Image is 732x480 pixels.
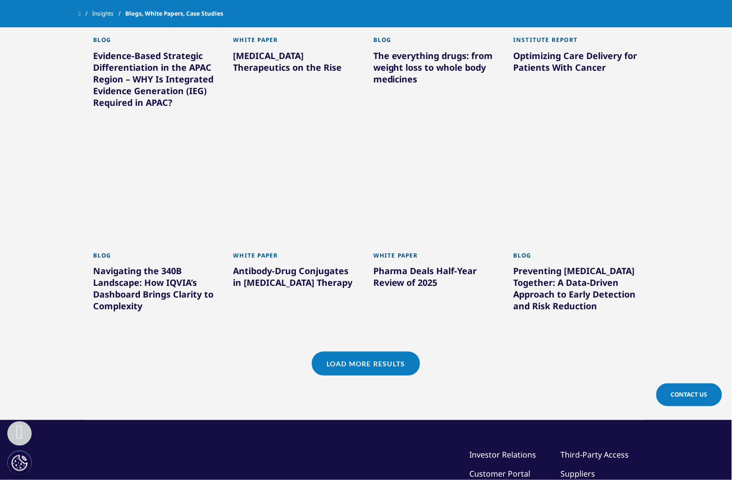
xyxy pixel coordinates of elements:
a: Third-Party Access [561,450,629,460]
a: White Paper Antibody-Drug Conjugates in [MEDICAL_DATA] Therapy [233,246,359,314]
a: Load More Results [312,352,420,376]
div: Evidence-Based Strategic Differentiation in the APAC Region – WHY Is Integrated Evidence Generati... [93,50,219,112]
a: Contact Us [656,383,722,406]
div: Preventing [MEDICAL_DATA] Together: A Data-Driven Approach to Early Detection and Risk Reduction [514,265,639,316]
div: Blog [93,36,219,49]
a: Suppliers [561,469,596,480]
div: Institute Report [514,36,639,49]
div: [MEDICAL_DATA] Therapeutics on the Rise [233,50,359,77]
div: Blog [514,252,639,265]
a: Blog Preventing [MEDICAL_DATA] Together: A Data-Driven Approach to Early Detection and Risk Reduc... [514,246,639,337]
a: Blog The everything drugs: from weight loss to whole body medicines [373,30,499,110]
div: The everything drugs: from weight loss to whole body medicines [373,50,499,89]
div: Pharma Deals Half-Year Review of 2025 [373,265,499,292]
a: White Paper [MEDICAL_DATA] Therapeutics on the Rise [233,30,359,98]
div: Blog [93,252,219,265]
a: Blog Navigating the 340B Landscape: How IQVIA’s Dashboard Brings Clarity to Complexity [93,246,219,337]
div: Antibody-Drug Conjugates in [MEDICAL_DATA] Therapy [233,265,359,292]
span: Blogs, White Papers, Case Studies [125,5,223,22]
div: Navigating the 340B Landscape: How IQVIA’s Dashboard Brings Clarity to Complexity [93,265,219,316]
div: Optimizing Care Delivery for Patients With Cancer [514,50,639,77]
span: Contact Us [671,391,708,399]
button: Cookies Settings [7,451,32,475]
a: White Paper Pharma Deals Half-Year Review of 2025 [373,246,499,314]
div: White Paper [233,36,359,49]
a: Investor Relations [470,450,537,460]
a: Institute Report Optimizing Care Delivery for Patients With Cancer [514,30,639,98]
div: Blog [373,36,499,49]
a: Customer Portal [470,469,531,480]
div: White Paper [373,252,499,265]
a: Blog Evidence-Based Strategic Differentiation in the APAC Region – WHY Is Integrated Evidence Gen... [93,30,219,133]
a: Insights [92,5,125,22]
div: White Paper [233,252,359,265]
